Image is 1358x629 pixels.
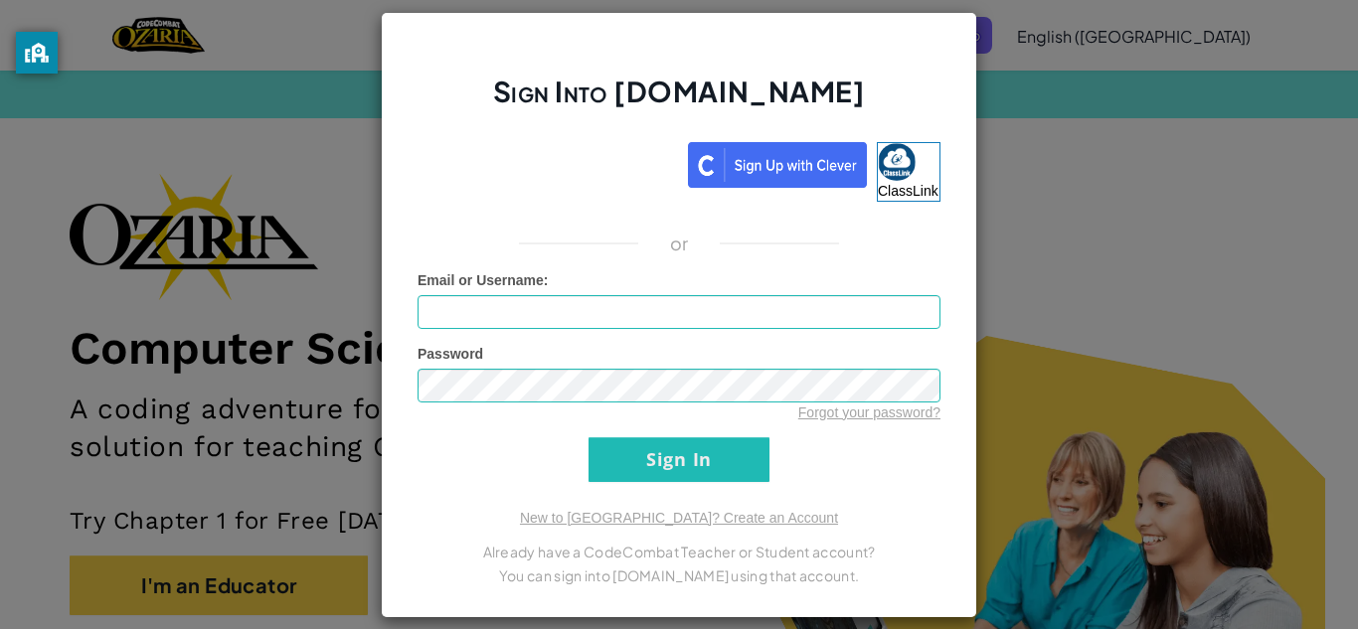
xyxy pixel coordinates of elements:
button: privacy banner [16,32,58,74]
a: New to [GEOGRAPHIC_DATA]? Create an Account [520,510,838,526]
p: You can sign into [DOMAIN_NAME] using that account. [418,563,940,587]
span: ClassLink [878,183,938,199]
img: clever_sso_button@2x.png [688,142,867,188]
p: or [670,232,689,255]
a: Forgot your password? [798,404,940,420]
iframe: Sign in with Google Button [408,140,688,184]
label: : [418,270,549,290]
h2: Sign Into [DOMAIN_NAME] [418,73,940,130]
span: Email or Username [418,272,544,288]
input: Sign In [589,437,769,482]
p: Already have a CodeCombat Teacher or Student account? [418,540,940,563]
span: Password [418,346,483,362]
img: classlink-logo-small.png [878,143,916,181]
